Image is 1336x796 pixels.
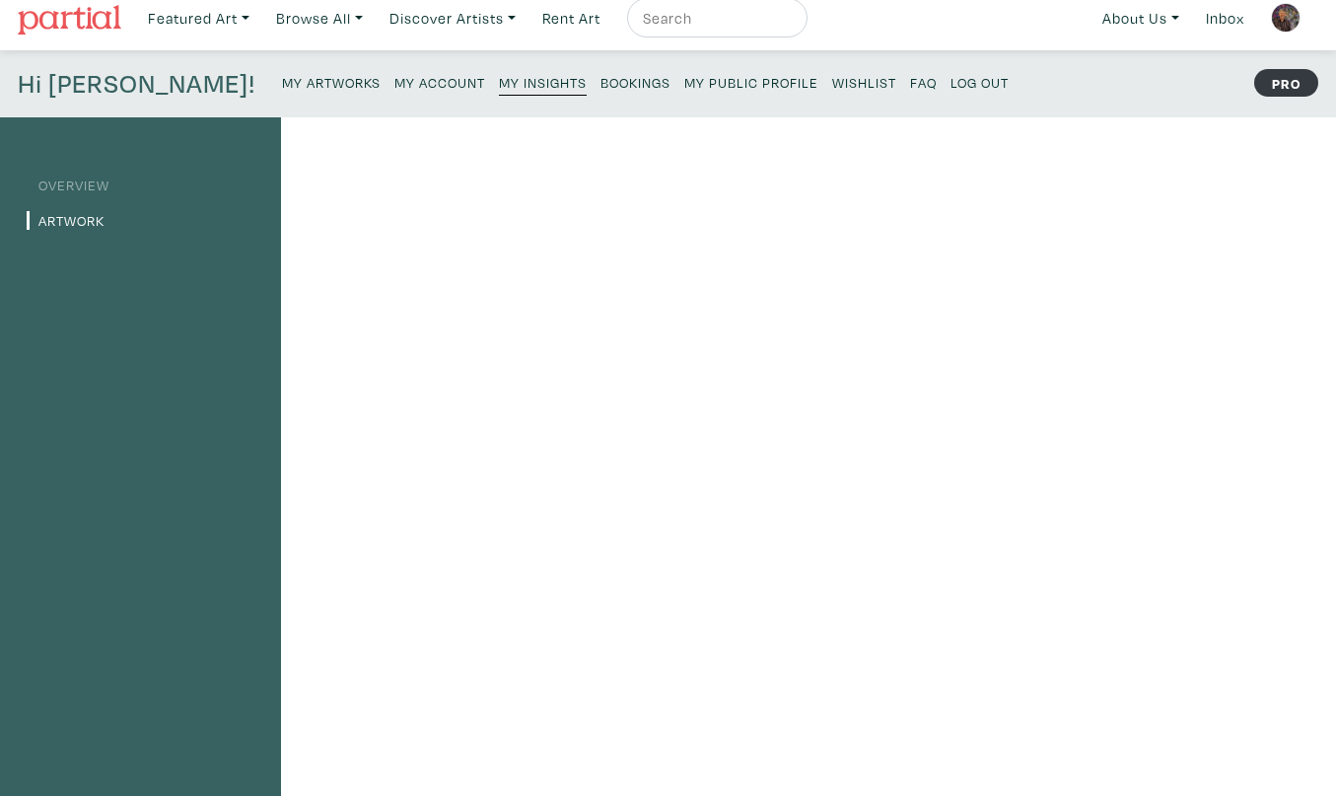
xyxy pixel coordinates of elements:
a: Log Out [950,68,1009,95]
a: Artwork [27,211,105,230]
a: Overview [27,176,109,194]
small: My Insights [499,73,587,92]
a: My Artworks [282,68,381,95]
a: Bookings [600,68,670,95]
small: My Account [394,73,485,92]
small: Wishlist [832,73,896,92]
h4: Hi [PERSON_NAME]! [18,68,255,100]
small: FAQ [910,73,937,92]
a: My Insights [499,68,587,96]
img: phpThumb.php [1271,3,1301,33]
a: My Account [394,68,485,95]
small: My Artworks [282,73,381,92]
a: FAQ [910,68,937,95]
a: My Public Profile [684,68,818,95]
small: Log Out [950,73,1009,92]
small: My Public Profile [684,73,818,92]
strong: PRO [1254,69,1318,97]
input: Search [641,6,789,31]
small: Bookings [600,73,670,92]
a: Wishlist [832,68,896,95]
